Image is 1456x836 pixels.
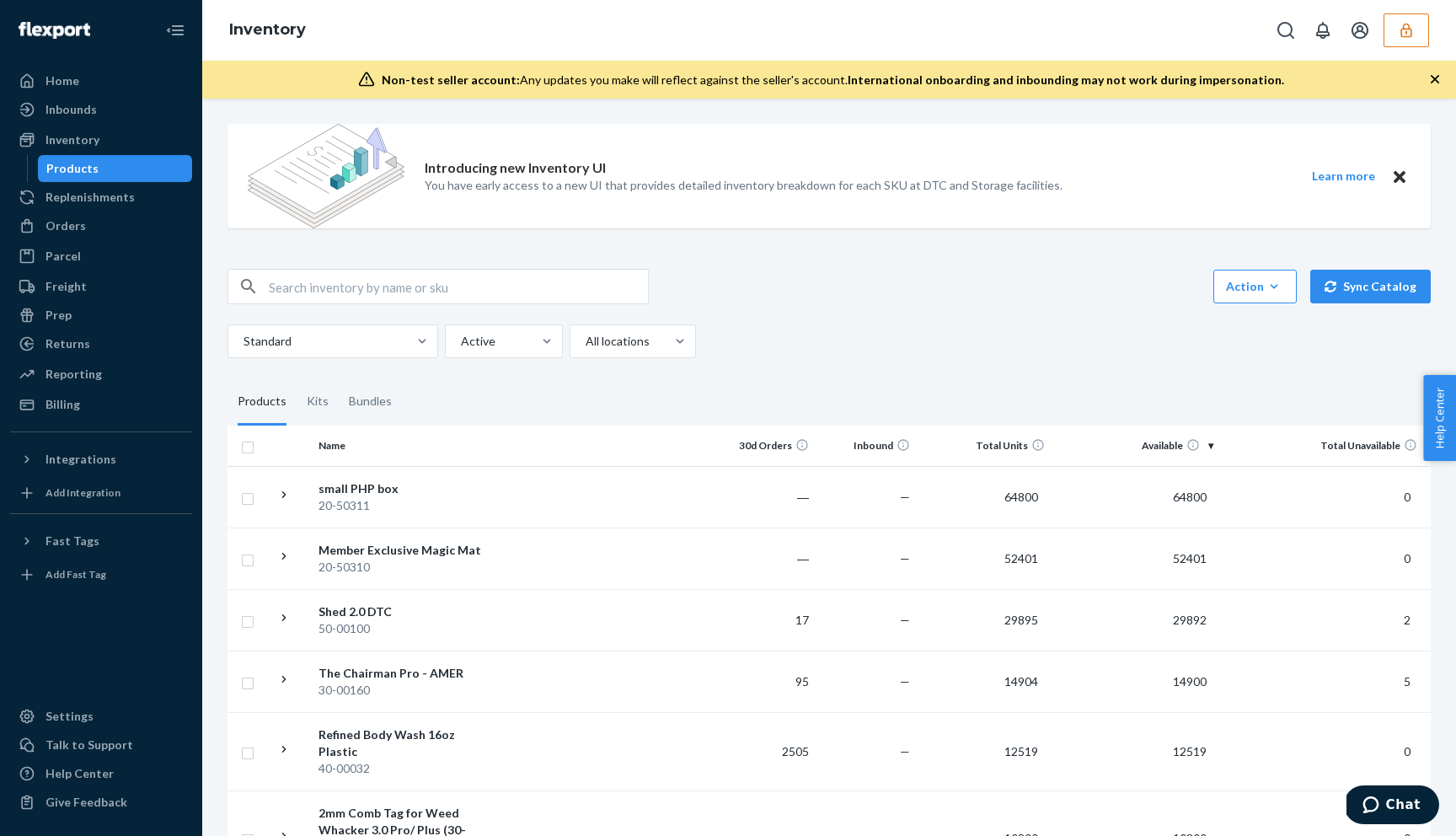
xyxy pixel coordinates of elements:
div: 20-50310 [318,559,495,576]
div: Products [238,378,286,426]
button: Open account menu [1343,13,1377,47]
div: Refined Body Wash 16oz Plastic [318,726,495,760]
button: Open Search Box [1269,13,1303,47]
button: Integrations [10,446,192,473]
div: 50-00100 [318,620,495,637]
input: All locations [584,333,586,350]
div: Member Exclusive Magic Mat [318,542,495,559]
span: 2 [1397,613,1417,627]
th: Total Units [917,426,1052,466]
span: 0 [1397,551,1417,565]
a: Orders [10,212,192,239]
div: Fast Tags [45,533,99,549]
span: 64800 [1166,490,1213,504]
button: Learn more [1301,166,1385,187]
a: Help Center [10,760,192,787]
a: Returns [10,330,192,357]
span: — [900,490,910,504]
div: Prep [45,307,72,324]
button: Sync Catalog [1310,270,1431,303]
td: ― [715,528,816,589]
a: Inventory [229,20,306,39]
div: Returns [45,335,90,352]
span: 14900 [1166,674,1213,689]
div: Add Integration [45,485,120,500]
img: new-reports-banner-icon.82668bd98b6a51aee86340f2a7b77ae3.png [248,124,404,228]
div: Home [45,72,79,89]
div: Add Fast Tag [45,567,106,581]
span: 12519 [998,744,1045,758]
a: Add Fast Tag [10,561,192,588]
input: Active [459,333,461,350]
span: 12519 [1166,744,1213,758]
th: Total Unavailable [1220,426,1431,466]
div: Reporting [45,366,102,383]
button: Action [1213,270,1297,303]
div: The Chairman Pro - AMER [318,665,495,682]
div: Replenishments [45,189,135,206]
div: Integrations [45,451,116,468]
a: Products [38,155,193,182]
button: Give Feedback [10,789,192,816]
div: Shed 2.0 DTC [318,603,495,620]
a: Home [10,67,192,94]
td: 95 [715,651,816,712]
div: Bundles [349,378,392,426]
ol: breadcrumbs [216,6,319,55]
span: 52401 [1166,551,1213,565]
a: Prep [10,302,192,329]
a: Billing [10,391,192,418]
a: Reporting [10,361,192,388]
a: Freight [10,273,192,300]
input: Search inventory by name or sku [269,270,648,303]
div: Settings [45,708,94,725]
div: Kits [307,378,329,426]
button: Close [1389,166,1410,187]
a: Inventory [10,126,192,153]
span: — [900,674,910,689]
span: 0 [1397,490,1417,504]
div: 40-00032 [318,760,495,777]
span: Non-test seller account: [382,72,520,87]
th: Name [312,426,501,466]
span: — [900,551,910,565]
a: Replenishments [10,184,192,211]
th: Inbound [816,426,917,466]
th: Available [1052,426,1220,466]
a: Inbounds [10,96,192,123]
div: Action [1226,278,1284,295]
td: 17 [715,589,816,651]
div: 30-00160 [318,682,495,699]
span: 29895 [998,613,1045,627]
div: Inbounds [45,101,97,118]
img: Flexport logo [19,22,90,39]
span: 14904 [998,674,1045,689]
th: 30d Orders [715,426,816,466]
div: Products [46,160,99,177]
span: 5 [1397,674,1417,689]
iframe: Opens a widget where you can chat to one of our agents [1346,785,1439,828]
button: Fast Tags [10,528,192,555]
a: Add Integration [10,480,192,506]
div: Parcel [45,248,81,265]
span: International onboarding and inbounding may not work during impersonation. [848,72,1284,87]
div: Talk to Support [45,737,133,753]
span: 29892 [1166,613,1213,627]
button: Help Center [1423,375,1456,461]
button: Close Navigation [158,13,192,47]
div: Give Feedback [45,794,127,811]
button: Open notifications [1306,13,1340,47]
div: Billing [45,396,80,413]
span: — [900,613,910,627]
p: Introducing new Inventory UI [425,158,606,178]
div: Any updates you make will reflect against the seller's account. [382,72,1284,88]
button: Talk to Support [10,731,192,758]
td: ― [715,466,816,528]
span: — [900,744,910,758]
div: 20-50311 [318,497,495,514]
div: Orders [45,217,86,234]
div: Help Center [45,765,114,782]
td: 2505 [715,712,816,790]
